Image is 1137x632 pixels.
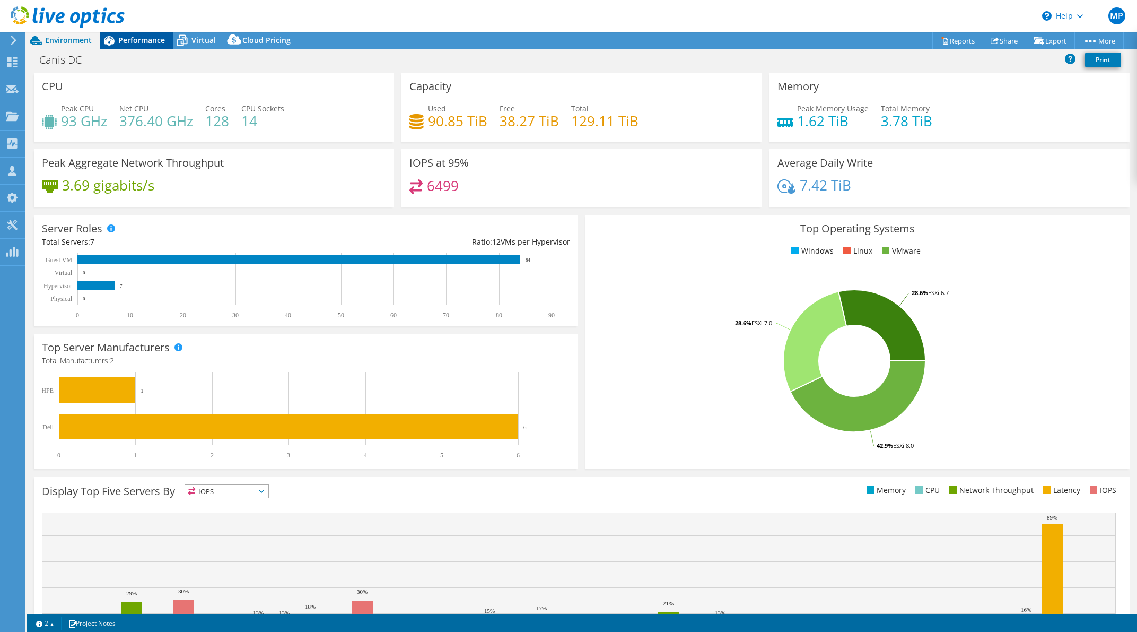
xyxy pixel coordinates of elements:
[42,236,306,248] div: Total Servers:
[45,35,92,45] span: Environment
[357,588,368,595] text: 30%
[110,356,114,366] span: 2
[428,103,446,114] span: Used
[34,54,98,66] h1: Canis DC
[364,452,367,459] text: 4
[496,311,502,319] text: 80
[797,115,869,127] h4: 1.62 TiB
[141,387,144,394] text: 1
[83,270,85,275] text: 0
[409,157,469,169] h3: IOPS at 95%
[881,103,930,114] span: Total Memory
[126,590,137,596] text: 29%
[185,485,268,498] span: IOPS
[777,81,819,92] h3: Memory
[1108,7,1125,24] span: MP
[877,441,893,449] tspan: 42.9%
[523,424,527,430] text: 6
[536,605,547,611] text: 17%
[912,289,928,297] tspan: 28.6%
[305,603,316,610] text: 18%
[893,441,914,449] tspan: ESXi 8.0
[913,484,940,496] li: CPU
[879,245,921,257] li: VMware
[127,311,133,319] text: 10
[46,256,72,264] text: Guest VM
[83,296,85,301] text: 0
[427,180,459,192] h4: 6499
[1021,607,1031,613] text: 16%
[983,32,1026,49] a: Share
[517,452,520,459] text: 6
[42,81,63,92] h3: CPU
[61,617,123,630] a: Project Notes
[232,311,239,319] text: 30
[62,179,154,191] h4: 3.69 gigabits/s
[443,311,449,319] text: 70
[500,103,515,114] span: Free
[253,610,264,616] text: 13%
[119,103,148,114] span: Net CPU
[789,245,834,257] li: Windows
[42,223,102,235] h3: Server Roles
[178,588,189,594] text: 30%
[932,32,983,49] a: Reports
[841,245,872,257] li: Linux
[390,311,397,319] text: 60
[1026,32,1075,49] a: Export
[492,237,501,247] span: 12
[440,452,443,459] text: 5
[928,289,949,297] tspan: ESXi 6.7
[338,311,344,319] text: 50
[61,103,94,114] span: Peak CPU
[777,157,873,169] h3: Average Daily Write
[881,115,932,127] h4: 3.78 TiB
[285,311,291,319] text: 40
[287,452,290,459] text: 3
[1074,32,1124,49] a: More
[947,484,1034,496] li: Network Throughput
[1087,484,1116,496] li: IOPS
[526,257,531,263] text: 84
[1040,484,1080,496] li: Latency
[50,295,72,302] text: Physical
[205,115,229,127] h4: 128
[1047,514,1057,521] text: 89%
[500,115,559,127] h4: 38.27 TiB
[571,103,589,114] span: Total
[241,103,284,114] span: CPU Sockets
[29,617,62,630] a: 2
[120,283,123,289] text: 7
[211,452,214,459] text: 2
[279,610,290,616] text: 13%
[409,81,451,92] h3: Capacity
[306,236,570,248] div: Ratio: VMs per Hypervisor
[134,452,137,459] text: 1
[751,319,772,327] tspan: ESXi 7.0
[205,103,225,114] span: Cores
[864,484,906,496] li: Memory
[800,179,851,191] h4: 7.42 TiB
[1085,53,1121,67] a: Print
[61,115,107,127] h4: 93 GHz
[42,157,224,169] h3: Peak Aggregate Network Throughput
[242,35,291,45] span: Cloud Pricing
[119,115,193,127] h4: 376.40 GHz
[735,319,751,327] tspan: 28.6%
[548,311,555,319] text: 90
[42,355,570,367] h4: Total Manufacturers:
[663,600,674,607] text: 21%
[43,282,72,290] text: Hypervisor
[90,237,94,247] span: 7
[42,342,170,353] h3: Top Server Manufacturers
[57,452,60,459] text: 0
[42,423,54,431] text: Dell
[191,35,216,45] span: Virtual
[118,35,165,45] span: Performance
[571,115,639,127] h4: 129.11 TiB
[1042,11,1052,21] svg: \n
[76,311,79,319] text: 0
[797,103,869,114] span: Peak Memory Usage
[241,115,284,127] h4: 14
[593,223,1122,235] h3: Top Operating Systems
